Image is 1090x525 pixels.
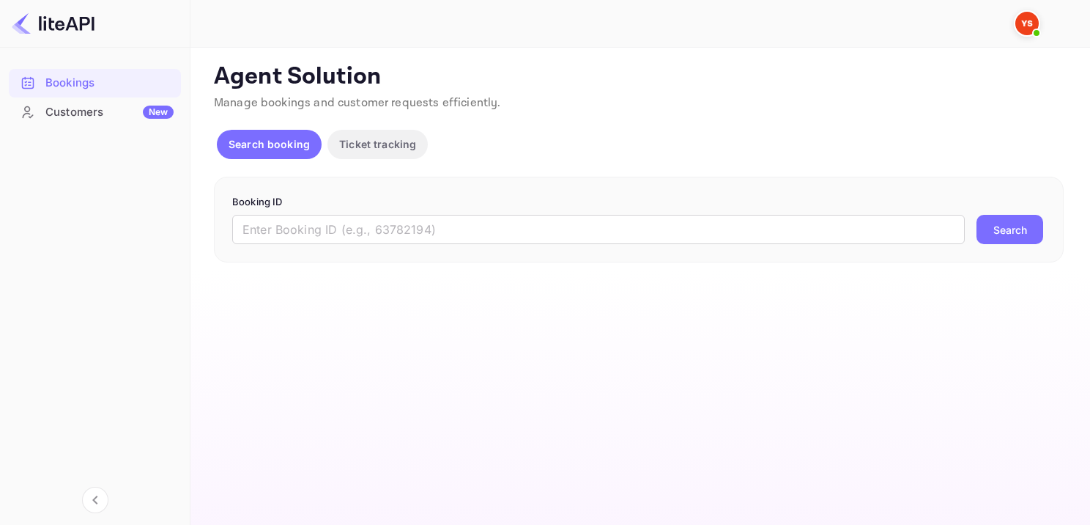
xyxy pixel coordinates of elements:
[1015,12,1039,35] img: Yandex Support
[9,69,181,96] a: Bookings
[214,62,1064,92] p: Agent Solution
[45,104,174,121] div: Customers
[339,136,416,152] p: Ticket tracking
[232,195,1045,210] p: Booking ID
[12,12,94,35] img: LiteAPI logo
[232,215,965,244] input: Enter Booking ID (e.g., 63782194)
[229,136,310,152] p: Search booking
[9,98,181,125] a: CustomersNew
[214,95,501,111] span: Manage bookings and customer requests efficiently.
[82,487,108,513] button: Collapse navigation
[9,98,181,127] div: CustomersNew
[976,215,1043,244] button: Search
[45,75,174,92] div: Bookings
[9,69,181,98] div: Bookings
[143,106,174,119] div: New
